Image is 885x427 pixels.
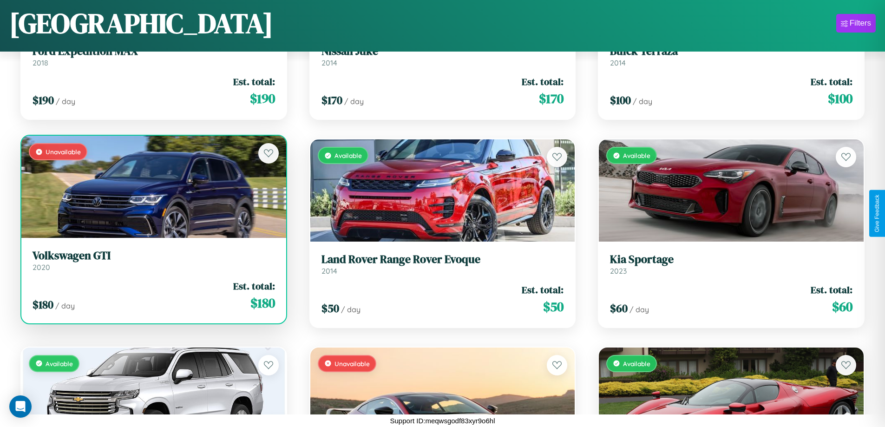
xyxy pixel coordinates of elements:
span: $ 100 [610,92,631,108]
span: Est. total: [233,279,275,293]
span: 2014 [610,58,626,67]
a: Nissan Juke2014 [321,45,564,67]
span: Unavailable [46,148,81,156]
a: Volkswagen GTI2020 [33,249,275,272]
span: Unavailable [334,360,370,368]
span: $ 60 [832,297,852,316]
div: Filters [850,19,871,28]
h3: Nissan Juke [321,45,564,58]
h1: [GEOGRAPHIC_DATA] [9,4,273,42]
span: Est. total: [811,283,852,296]
span: Available [46,360,73,368]
span: $ 190 [33,92,54,108]
span: Available [334,151,362,159]
a: Ford Expedition MAX2018 [33,45,275,67]
span: $ 180 [250,294,275,312]
span: / day [633,97,652,106]
h3: Buick Terraza [610,45,852,58]
span: $ 50 [543,297,564,316]
span: $ 170 [539,89,564,108]
span: $ 190 [250,89,275,108]
a: Land Rover Range Rover Evoque2014 [321,253,564,276]
button: Filters [836,14,876,33]
span: 2020 [33,263,50,272]
h3: Ford Expedition MAX [33,45,275,58]
span: Est. total: [233,75,275,88]
span: $ 50 [321,301,339,316]
span: 2014 [321,58,337,67]
span: / day [341,305,361,314]
span: Est. total: [811,75,852,88]
span: Available [623,151,650,159]
span: $ 100 [828,89,852,108]
h3: Land Rover Range Rover Evoque [321,253,564,266]
span: 2018 [33,58,48,67]
span: 2014 [321,266,337,276]
span: $ 170 [321,92,342,108]
a: Buick Terraza2014 [610,45,852,67]
span: Est. total: [522,283,564,296]
span: / day [629,305,649,314]
span: Est. total: [522,75,564,88]
span: 2023 [610,266,627,276]
div: Open Intercom Messenger [9,395,32,418]
span: / day [55,301,75,310]
div: Give Feedback [874,195,880,232]
span: $ 60 [610,301,628,316]
h3: Kia Sportage [610,253,852,266]
span: Available [623,360,650,368]
h3: Volkswagen GTI [33,249,275,263]
a: Kia Sportage2023 [610,253,852,276]
span: / day [344,97,364,106]
span: / day [56,97,75,106]
p: Support ID: meqwsgodf83xyr9o6hl [390,414,495,427]
span: $ 180 [33,297,53,312]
